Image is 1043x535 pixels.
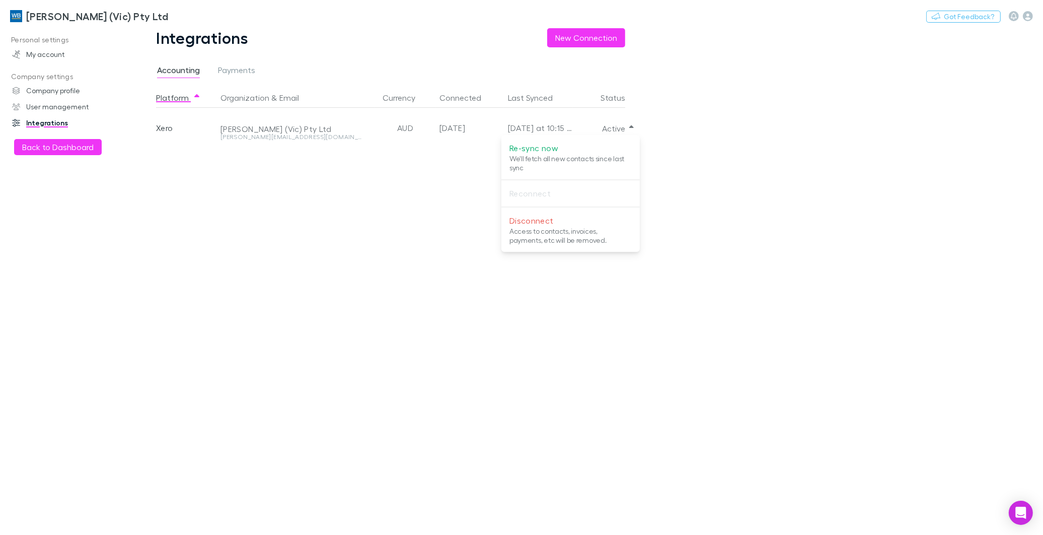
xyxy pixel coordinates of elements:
[509,154,632,172] p: We'll fetch all new contacts since last sync
[501,212,640,248] li: DisconnectAccess to contacts, invoices, payments, etc will be removed.
[1009,501,1033,525] div: Open Intercom Messenger
[509,142,632,154] p: Re-sync now
[501,139,640,175] li: Re-sync nowWe'll fetch all new contacts since last sync
[509,227,632,245] p: Access to contacts, invoices, payments, etc will be removed.
[509,215,632,227] p: Disconnect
